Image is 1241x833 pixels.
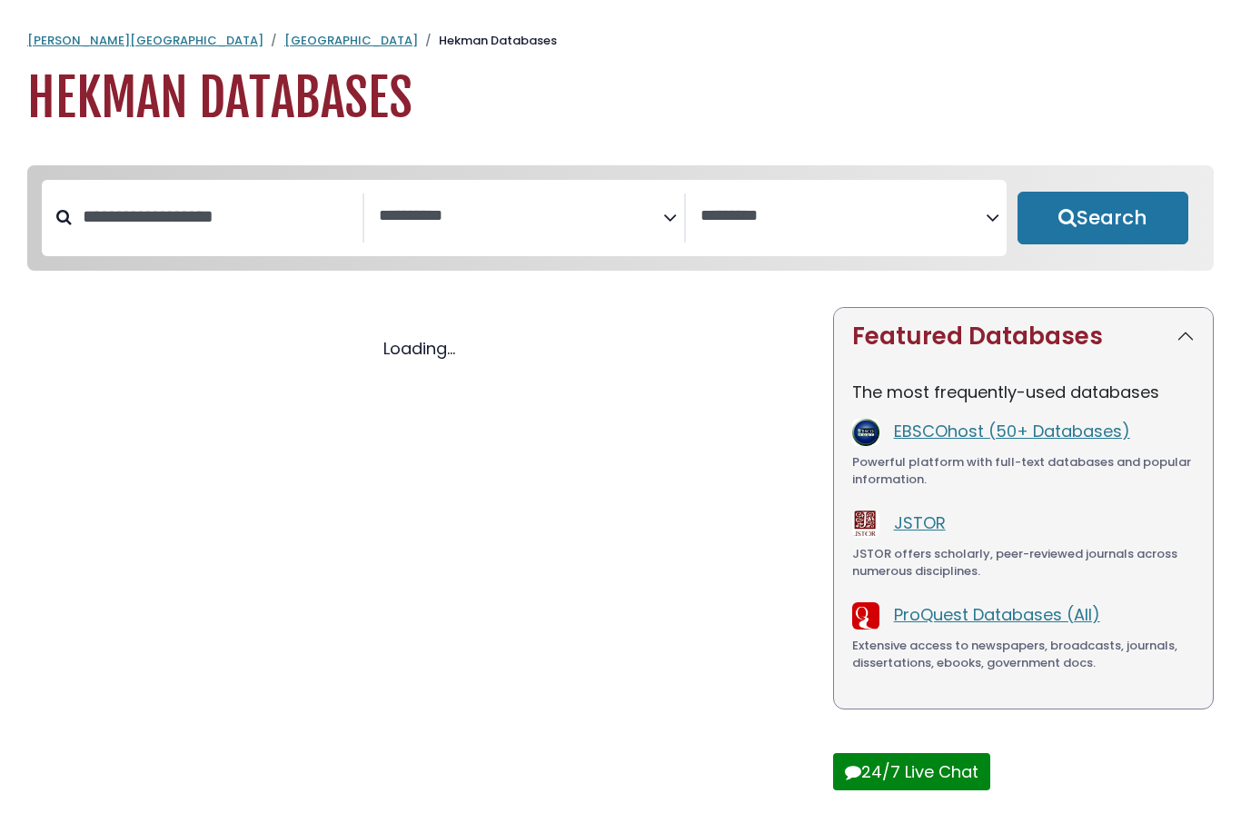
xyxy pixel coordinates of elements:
input: Search database by title or keyword [72,202,362,232]
button: Featured Databases [834,308,1213,365]
div: Extensive access to newspapers, broadcasts, journals, dissertations, ebooks, government docs. [852,637,1195,672]
a: [GEOGRAPHIC_DATA] [284,32,418,49]
a: ProQuest Databases (All) [894,603,1100,626]
a: EBSCOhost (50+ Databases) [894,420,1130,442]
a: [PERSON_NAME][GEOGRAPHIC_DATA] [27,32,263,49]
div: JSTOR offers scholarly, peer-reviewed journals across numerous disciplines. [852,545,1195,580]
button: 24/7 Live Chat [833,753,990,790]
textarea: Search [379,207,664,226]
nav: Search filters [27,165,1214,271]
textarea: Search [700,207,986,226]
li: Hekman Databases [418,32,557,50]
h1: Hekman Databases [27,68,1214,129]
div: Loading... [27,336,811,361]
button: Submit for Search Results [1018,192,1188,244]
div: Powerful platform with full-text databases and popular information. [852,453,1195,489]
a: JSTOR [894,511,946,534]
p: The most frequently-used databases [852,380,1195,404]
nav: breadcrumb [27,32,1214,50]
